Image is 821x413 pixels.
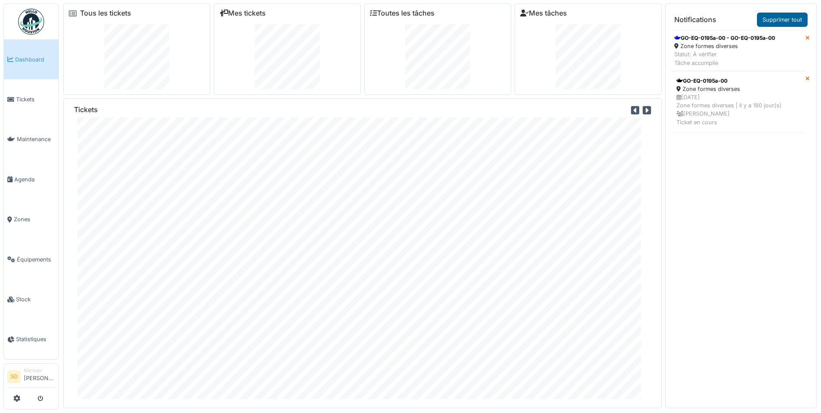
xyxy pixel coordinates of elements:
a: Tous les tickets [80,9,131,17]
img: Badge_color-CXgf-gQk.svg [18,9,44,35]
a: Tickets [4,79,58,119]
a: Maintenance [4,119,58,159]
li: [PERSON_NAME] [24,367,55,386]
span: Statistiques [16,335,55,343]
h6: Tickets [74,106,98,114]
a: SD Manager[PERSON_NAME] [7,367,55,388]
li: SD [7,370,20,383]
div: [DATE] Zone formes diverses | Il y a 180 jour(s) [PERSON_NAME] Ticket en cours [676,93,800,126]
div: Statut: À vérifier Tâche accomplie [674,50,775,67]
span: Tickets [16,95,55,103]
span: Zones [14,215,55,223]
a: Mes tickets [219,9,266,17]
span: Stock [16,295,55,303]
a: Mes tâches [520,9,567,17]
div: Zone formes diverses [676,85,800,93]
a: Zones [4,200,58,239]
a: Stock [4,279,58,319]
a: Supprimer tout [757,13,808,27]
div: Manager [24,367,55,374]
span: Agenda [14,175,55,184]
a: Agenda [4,159,58,199]
a: GO-EQ-0195a-00 - GO-EQ-0195a-00 Zone formes diverses Statut: À vérifierTâche accomplie [671,30,805,71]
div: Zone formes diverses [674,42,775,50]
a: Équipements [4,239,58,279]
span: Équipements [17,255,55,264]
a: Dashboard [4,39,58,79]
div: GO-EQ-0195a-00 - GO-EQ-0195a-00 [674,34,775,42]
h6: Notifications [674,16,716,24]
span: Maintenance [17,135,55,143]
a: Toutes les tâches [370,9,435,17]
div: GO-EQ-0195a-00 [676,77,800,85]
span: Dashboard [15,55,55,64]
a: GO-EQ-0195a-00 Zone formes diverses [DATE]Zone formes diverses | Il y a 180 jour(s) [PERSON_NAME]... [671,71,805,132]
a: Statistiques [4,319,58,359]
